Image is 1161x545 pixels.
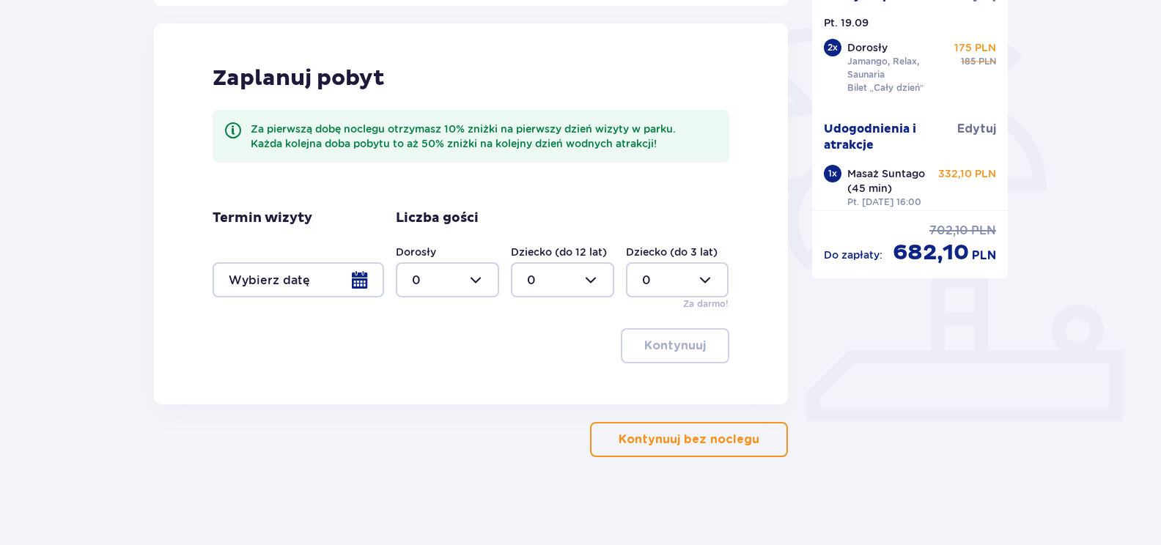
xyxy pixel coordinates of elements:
p: Pt. [DATE] 16:00 [847,196,921,209]
p: Zaplanuj pobyt [213,64,385,92]
div: 2 x [824,39,841,56]
button: Kontynuuj [621,328,729,363]
p: 175 PLN [954,40,996,55]
label: Dorosły [396,245,436,259]
a: Edytuj [957,121,996,137]
p: Kontynuuj [644,338,706,354]
p: Za darmo! [683,297,729,311]
p: Kontynuuj bez noclegu [619,431,759,448]
p: Dorosły [847,40,888,55]
p: Udogodnienia i atrakcje [824,121,958,153]
div: Za pierwszą dobę noclegu otrzymasz 10% zniżki na pierwszy dzień wizyty w parku. Każda kolejna dob... [251,122,718,151]
p: Masaż Suntago (45 min) [847,166,936,196]
label: Dziecko (do 3 lat) [626,245,718,259]
p: Bilet „Cały dzień” [847,81,924,94]
p: 185 [961,55,976,68]
p: Termin wizyty [213,210,312,227]
p: 702,10 [929,223,968,239]
label: Dziecko (do 12 lat) [511,245,607,259]
p: Liczba gości [396,210,479,227]
p: PLN [971,223,996,239]
p: Do zapłaty : [824,248,882,262]
p: PLN [972,248,996,264]
p: 682,10 [893,239,969,267]
div: 1 x [824,165,841,182]
p: PLN [978,55,996,68]
p: 332,10 PLN [938,166,996,181]
button: Kontynuuj bez noclegu [590,422,788,457]
p: Pt. 19.09 [824,15,869,30]
p: Jamango, Relax, Saunaria [847,55,948,81]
